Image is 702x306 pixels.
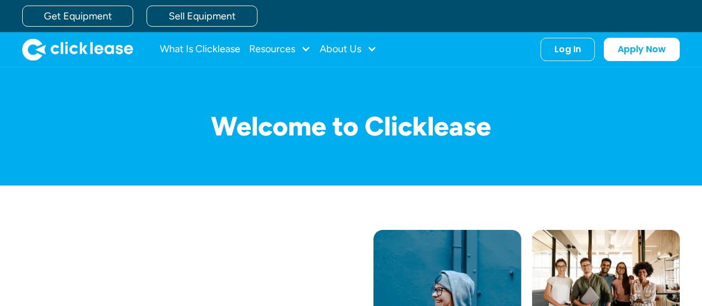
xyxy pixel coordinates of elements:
a: Apply Now [604,38,680,61]
img: Clicklease logo [22,38,133,61]
a: Get Equipment [22,6,133,27]
a: Sell Equipment [147,6,257,27]
h1: Welcome to Clicklease [22,112,680,141]
div: Log In [554,44,581,55]
a: What Is Clicklease [160,38,240,61]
